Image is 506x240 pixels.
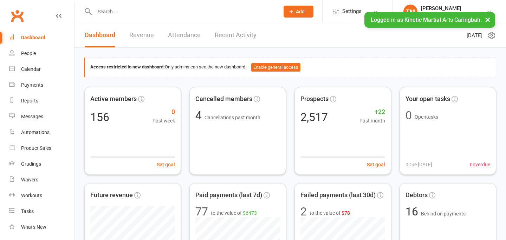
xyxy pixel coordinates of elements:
div: Workouts [21,193,42,198]
span: Logged in as Kinetic Martial Arts Caringbah. [371,16,482,23]
span: [DATE] [467,31,482,40]
a: Tasks [9,204,74,219]
span: 0 overdue [470,161,490,168]
span: Open tasks [415,114,438,120]
button: × [481,12,494,27]
a: Dashboard [85,23,115,47]
div: Gradings [21,161,41,167]
a: People [9,46,74,61]
a: What's New [9,219,74,235]
span: Future revenue [90,190,133,200]
span: Cancellations past month [205,115,260,120]
button: Enable general access [251,63,300,72]
div: 77 [195,206,208,217]
a: Messages [9,109,74,125]
a: Waivers [9,172,74,188]
span: Your open tasks [406,94,450,104]
div: Payments [21,82,43,88]
div: 2 [300,206,307,217]
span: 0 [153,107,175,117]
span: Active members [90,94,137,104]
span: 16 [406,205,421,218]
div: Only admins can see the new dashboard. [90,63,491,72]
a: Attendance [168,23,201,47]
a: Dashboard [9,30,74,46]
span: to the value of [211,209,257,217]
div: Automations [21,129,50,135]
span: Cancelled members [195,94,252,104]
a: Gradings [9,156,74,172]
span: 0 Due [DATE] [406,161,432,168]
a: Reports [9,93,74,109]
a: Workouts [9,188,74,204]
div: What's New [21,224,46,230]
a: Payments [9,77,74,93]
span: Failed payments (last 30d) [300,190,376,200]
div: [PERSON_NAME] [421,5,486,12]
a: Calendar [9,61,74,77]
a: Recent Activity [215,23,257,47]
div: People [21,51,36,56]
button: Set goal [157,161,175,168]
span: Behind on payments [421,211,466,216]
div: Messages [21,114,43,119]
div: Reports [21,98,38,104]
strong: Access restricted to new dashboard: [90,64,165,69]
span: $6473 [243,210,257,216]
span: Past month [359,117,385,125]
a: Revenue [129,23,154,47]
div: 156 [90,112,109,123]
input: Search... [92,7,274,16]
a: Clubworx [8,7,26,25]
span: +22 [359,107,385,117]
div: Tasks [21,208,34,214]
div: Waivers [21,177,38,182]
a: Product Sales [9,140,74,156]
div: 2,517 [300,112,328,123]
span: Settings [342,4,362,19]
span: Debtors [406,190,428,200]
span: Paid payments (last 7d) [195,190,262,200]
div: Kinetic Martial Arts Caringbah [421,12,486,18]
div: 0 [406,110,412,121]
div: Product Sales [21,145,51,151]
a: Automations [9,125,74,140]
span: Add [296,9,305,14]
div: TM [403,5,417,19]
div: Calendar [21,66,41,72]
span: to the value of [310,209,350,217]
span: 4 [195,109,205,122]
span: $78 [342,210,350,216]
button: Add [284,6,313,18]
div: Dashboard [21,35,45,40]
button: Set goal [367,161,385,168]
span: Past week [153,117,175,125]
span: Prospects [300,94,329,104]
